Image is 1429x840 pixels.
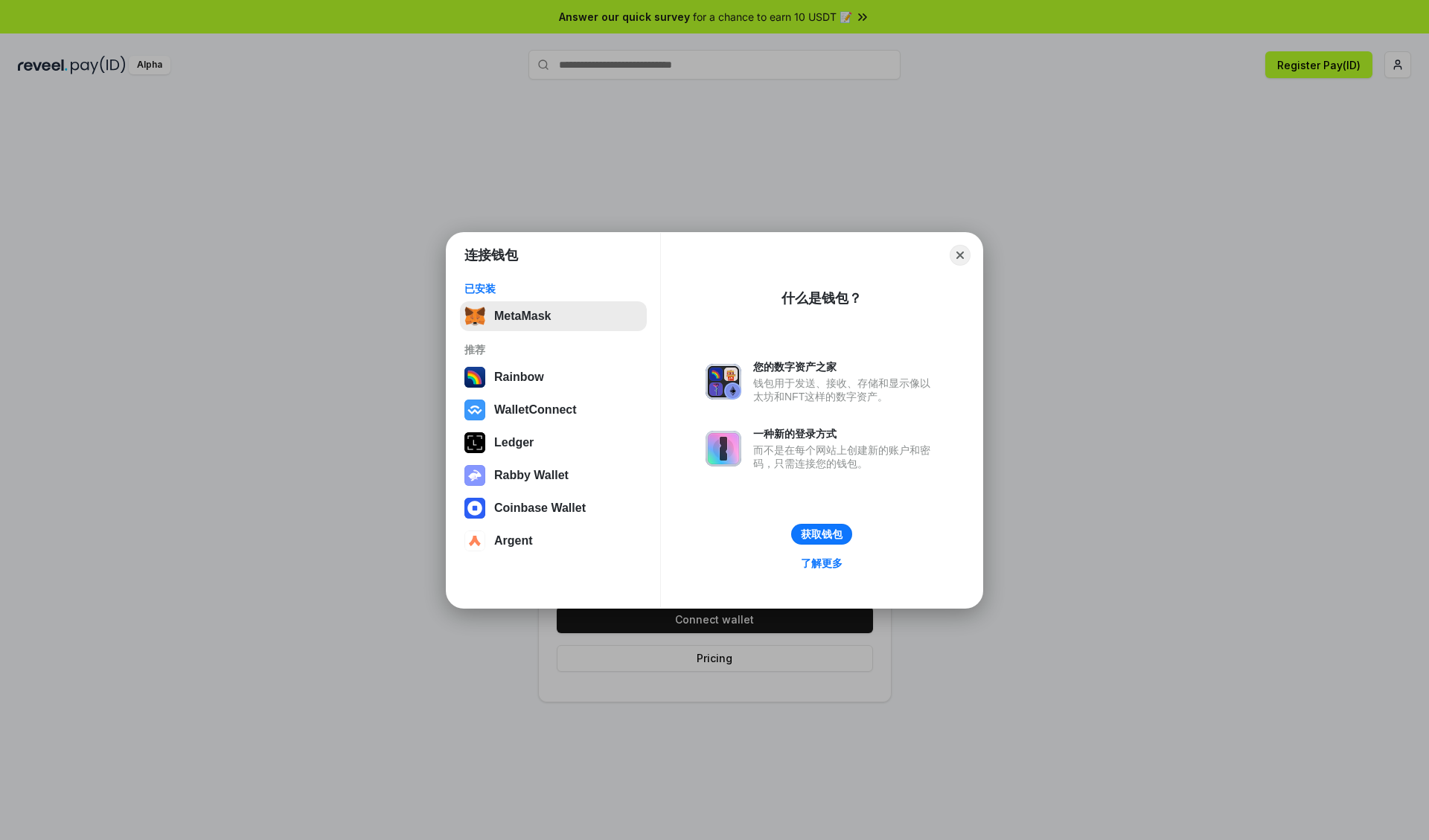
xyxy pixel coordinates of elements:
[460,362,647,392] button: Rainbow
[460,395,647,425] button: WalletConnect
[464,367,485,388] img: svg+xml,%3Csvg%20width%3D%22120%22%20height%3D%22120%22%20viewBox%3D%220%200%20120%20120%22%20fil...
[464,343,642,356] div: 推荐
[781,289,862,307] div: 什么是钱包？
[753,427,938,440] div: 一种新的登录方式
[460,428,647,458] button: Ledger
[464,400,485,420] img: svg+xml,%3Csvg%20width%3D%2228%22%20height%3D%2228%22%20viewBox%3D%220%200%2028%2028%22%20fill%3D...
[753,443,938,470] div: 而不是在每个网站上创建新的账户和密码，只需连接您的钱包。
[791,524,852,545] button: 获取钱包
[494,501,586,515] div: Coinbase Wallet
[950,245,971,266] button: Close
[801,557,843,570] div: 了解更多
[706,364,741,400] img: svg+xml,%3Csvg%20xmlns%3D%22http%3A%2F%2Fwww.w3.org%2F2000%2Fsvg%22%20fill%3D%22none%22%20viewBox...
[464,246,518,264] h1: 连接钱包
[494,403,577,417] div: WalletConnect
[494,469,569,482] div: Rabby Wallet
[464,432,485,453] img: svg+xml,%3Csvg%20xmlns%3D%22http%3A%2F%2Fwww.w3.org%2F2000%2Fsvg%22%20width%3D%2228%22%20height%3...
[753,376,938,403] div: 钱包用于发送、接收、存储和显示像以太坊和NFT这样的数字资产。
[494,436,534,449] div: Ledger
[464,306,485,327] img: svg+xml,%3Csvg%20fill%3D%22none%22%20height%3D%2233%22%20viewBox%3D%220%200%2035%2033%22%20width%...
[464,465,485,486] img: svg+xml,%3Csvg%20xmlns%3D%22http%3A%2F%2Fwww.w3.org%2F2000%2Fsvg%22%20fill%3D%22none%22%20viewBox...
[753,360,938,373] div: 您的数字资产之家
[464,282,642,295] div: 已安装
[706,431,741,467] img: svg+xml,%3Csvg%20xmlns%3D%22http%3A%2F%2Fwww.w3.org%2F2000%2Fsvg%22%20fill%3D%22none%22%20viewBox...
[464,530,485,551] img: svg+xml,%3Csvg%20width%3D%2228%22%20height%3D%2228%22%20viewBox%3D%220%200%2028%2028%22%20fill%3D...
[460,493,647,523] button: Coinbase Wallet
[792,554,851,573] a: 了解更多
[460,526,647,556] button: Argent
[460,461,647,490] button: Rabby Wallet
[494,534,533,548] div: Argent
[464,498,485,519] img: svg+xml,%3Csvg%20width%3D%2228%22%20height%3D%2228%22%20viewBox%3D%220%200%2028%2028%22%20fill%3D...
[494,310,551,323] div: MetaMask
[801,528,843,541] div: 获取钱包
[460,301,647,331] button: MetaMask
[494,371,544,384] div: Rainbow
